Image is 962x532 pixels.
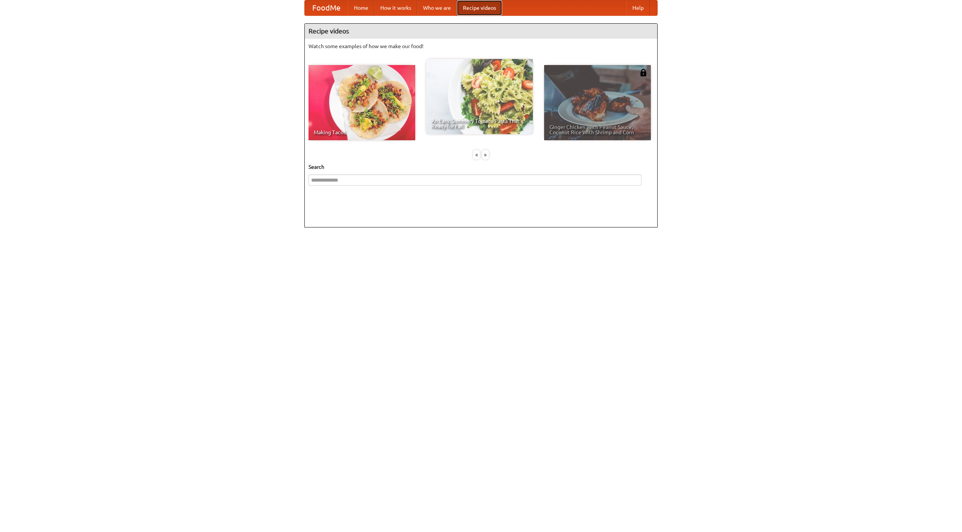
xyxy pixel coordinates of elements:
a: Recipe videos [457,0,502,15]
a: Making Tacos [309,65,415,140]
a: How it works [374,0,417,15]
div: « [473,150,480,159]
a: An Easy, Summery Tomato Pasta That's Ready for Fall [426,59,533,134]
a: FoodMe [305,0,348,15]
a: Help [626,0,650,15]
div: » [482,150,489,159]
img: 483408.png [640,69,647,76]
h4: Recipe videos [305,24,657,39]
a: Home [348,0,374,15]
p: Watch some examples of how we make our food! [309,42,653,50]
a: Who we are [417,0,457,15]
h5: Search [309,163,653,171]
span: Making Tacos [314,130,410,135]
span: An Easy, Summery Tomato Pasta That's Ready for Fall [431,118,528,129]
